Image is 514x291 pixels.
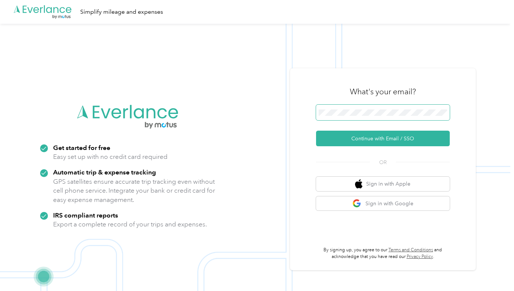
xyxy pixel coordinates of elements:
[80,7,163,17] div: Simplify mileage and expenses
[53,152,167,161] p: Easy set up with no credit card required
[370,158,396,166] span: OR
[316,196,450,211] button: google logoSign in with Google
[316,177,450,191] button: apple logoSign in with Apple
[53,168,156,176] strong: Automatic trip & expense tracking
[407,254,433,259] a: Privacy Policy
[355,179,362,189] img: apple logo
[388,247,433,253] a: Terms and Conditions
[53,211,118,219] strong: IRS compliant reports
[53,177,215,205] p: GPS satellites ensure accurate trip tracking even without cell phone service. Integrate your bank...
[352,199,362,208] img: google logo
[316,131,450,146] button: Continue with Email / SSO
[53,144,110,151] strong: Get started for free
[53,220,207,229] p: Export a complete record of your trips and expenses.
[350,86,416,97] h3: What's your email?
[316,247,450,260] p: By signing up, you agree to our and acknowledge that you have read our .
